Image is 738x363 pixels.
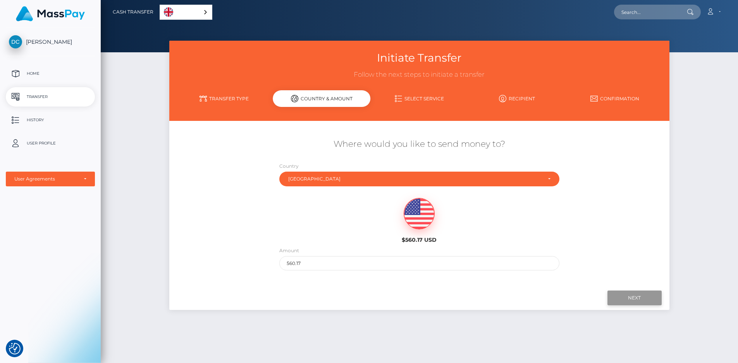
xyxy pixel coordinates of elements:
[9,138,92,149] p: User Profile
[160,5,212,19] a: English
[273,90,370,107] div: Country & Amount
[566,92,664,105] a: Confirmation
[614,5,687,19] input: Search...
[279,172,559,186] button: India
[9,343,21,354] button: Consent Preferences
[9,68,92,79] p: Home
[6,64,95,83] a: Home
[14,176,78,182] div: User Agreements
[279,163,299,170] label: Country
[175,92,273,105] a: Transfer Type
[16,6,85,21] img: MassPay
[607,291,662,305] input: Next
[9,91,92,103] p: Transfer
[9,343,21,354] img: Revisit consent button
[370,92,468,105] a: Select Service
[6,110,95,130] a: History
[6,87,95,107] a: Transfer
[279,247,299,254] label: Amount
[160,5,212,20] aside: Language selected: English
[160,5,212,20] div: Language
[175,138,664,150] h5: Where would you like to send money to?
[6,172,95,186] button: User Agreements
[279,256,559,270] input: Amount to send in USD (Maximum: 560.17)
[356,237,483,243] h6: $560.17 USD
[175,50,664,65] h3: Initiate Transfer
[6,134,95,153] a: User Profile
[113,4,153,20] a: Cash Transfer
[404,198,434,229] img: USD.png
[175,70,664,79] h3: Follow the next steps to initiate a transfer
[6,38,95,45] span: [PERSON_NAME]
[468,92,566,105] a: Recipient
[288,176,542,182] div: [GEOGRAPHIC_DATA]
[9,114,92,126] p: History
